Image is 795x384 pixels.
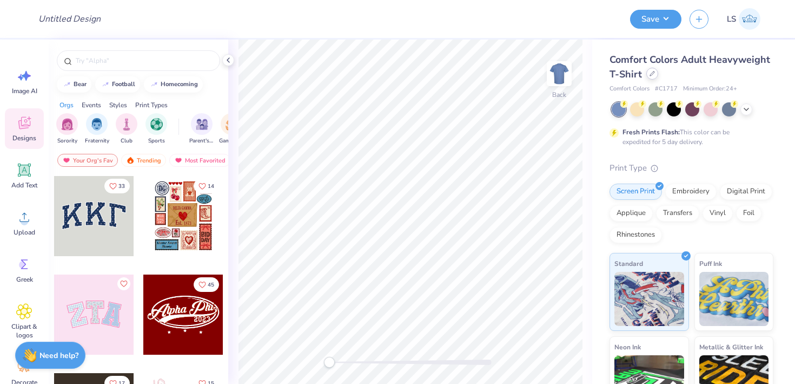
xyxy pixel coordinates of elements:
span: Parent's Weekend [189,137,214,145]
span: Add Text [11,181,37,190]
div: filter for Sorority [56,113,78,145]
img: Lakshmi Suresh Ambati [739,8,760,30]
span: 33 [118,184,125,189]
strong: Fresh Prints Flash: [622,128,680,136]
div: football [112,81,135,87]
img: trend_line.gif [150,81,158,88]
div: filter for Club [116,113,137,145]
div: Screen Print [609,184,662,200]
button: Like [104,179,130,193]
span: Minimum Order: 24 + [683,84,737,94]
img: Game Day Image [226,118,238,131]
img: trend_line.gif [101,81,110,88]
button: homecoming [144,76,203,93]
div: Accessibility label [324,357,335,368]
button: bear [57,76,91,93]
span: Standard [614,258,643,269]
span: Designs [12,134,36,142]
span: Sorority [57,137,77,145]
div: filter for Parent's Weekend [189,113,214,145]
span: Puff Ink [699,258,722,269]
button: football [95,76,140,93]
div: filter for Sports [145,113,167,145]
img: trending.gif [126,157,135,164]
button: filter button [85,113,109,145]
strong: Need help? [39,350,78,361]
div: Applique [609,205,653,222]
div: This color can be expedited for 5 day delivery. [622,127,756,147]
div: Events [82,100,101,110]
input: Untitled Design [30,8,109,30]
span: Club [121,137,132,145]
button: filter button [219,113,244,145]
div: filter for Game Day [219,113,244,145]
div: Rhinestones [609,227,662,243]
span: Sports [148,137,165,145]
span: LS [727,13,736,25]
span: 14 [208,184,214,189]
img: Puff Ink [699,272,769,326]
span: Comfort Colors Adult Heavyweight T-Shirt [609,53,770,81]
img: Standard [614,272,684,326]
span: Upload [14,228,35,237]
div: Vinyl [703,205,733,222]
div: Styles [109,100,127,110]
span: Clipart & logos [6,322,42,340]
div: Trending [121,154,166,167]
img: Parent's Weekend Image [196,118,208,131]
span: Metallic & Glitter Ink [699,341,763,353]
button: filter button [56,113,78,145]
span: Image AI [12,87,37,95]
button: Save [630,10,681,29]
img: most_fav.gif [62,157,71,164]
button: Like [194,277,219,292]
span: 45 [208,282,214,288]
img: Sports Image [150,118,163,131]
span: Comfort Colors [609,84,650,94]
span: Neon Ink [614,341,641,353]
img: Club Image [121,118,132,131]
div: Print Type [609,162,773,174]
img: Sorority Image [61,118,74,131]
span: # C1717 [655,84,678,94]
input: Try "Alpha" [75,55,213,66]
div: Transfers [656,205,699,222]
div: Print Types [135,100,168,110]
button: Like [117,277,130,290]
div: Orgs [59,100,74,110]
div: Your Org's Fav [57,154,118,167]
div: Embroidery [665,184,717,200]
img: Back [548,63,570,84]
span: Greek [16,275,33,284]
span: Game Day [219,137,244,145]
div: Foil [736,205,761,222]
img: Fraternity Image [91,118,103,131]
img: trend_line.gif [63,81,71,88]
div: homecoming [161,81,198,87]
div: Most Favorited [169,154,230,167]
button: filter button [189,113,214,145]
div: filter for Fraternity [85,113,109,145]
div: Back [552,90,566,100]
button: filter button [145,113,167,145]
div: bear [74,81,87,87]
button: Like [194,179,219,193]
button: filter button [116,113,137,145]
a: LS [722,8,765,30]
div: Digital Print [720,184,772,200]
span: Fraternity [85,137,109,145]
img: most_fav.gif [174,157,183,164]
